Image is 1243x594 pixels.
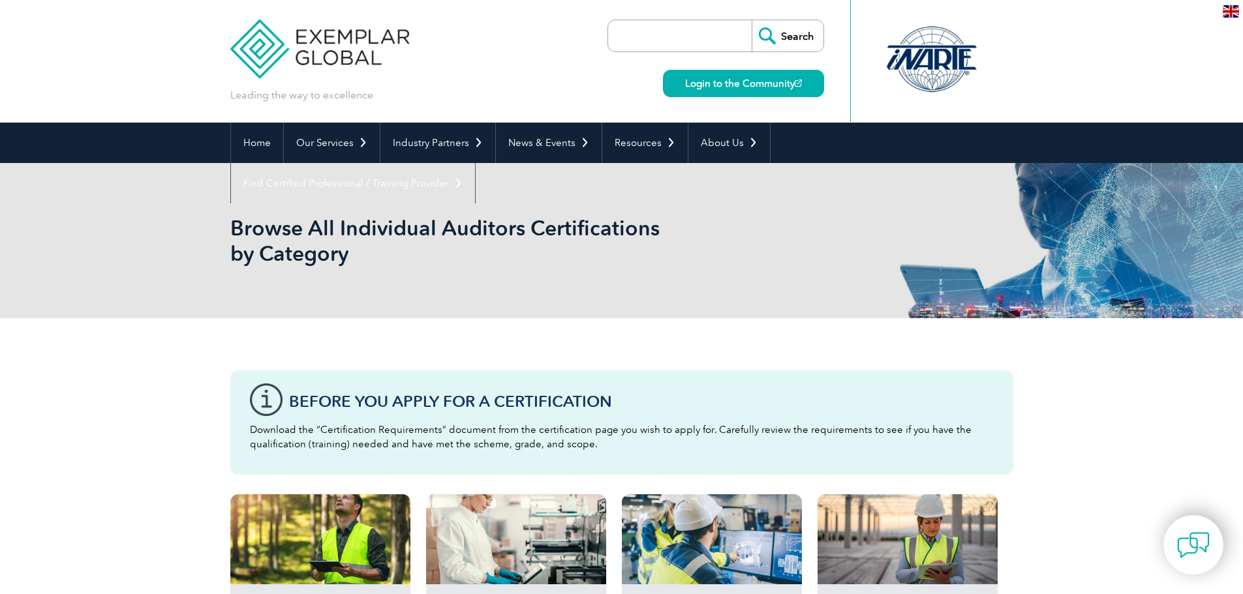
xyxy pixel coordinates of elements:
[752,20,823,52] input: Search
[663,70,824,97] a: Login to the Community
[380,123,495,163] a: Industry Partners
[231,123,283,163] a: Home
[230,215,731,266] h1: Browse All Individual Auditors Certifications by Category
[496,123,602,163] a: News & Events
[231,163,475,203] a: Find Certified Professional / Training Provider
[602,123,688,163] a: Resources
[1177,529,1210,561] img: contact-chat.png
[1223,5,1239,18] img: en
[289,393,994,409] h3: Before You Apply For a Certification
[230,88,373,102] p: Leading the way to excellence
[250,423,994,451] p: Download the “Certification Requirements” document from the certification page you wish to apply ...
[795,80,802,87] img: open_square.png
[688,123,770,163] a: About Us
[284,123,380,163] a: Our Services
